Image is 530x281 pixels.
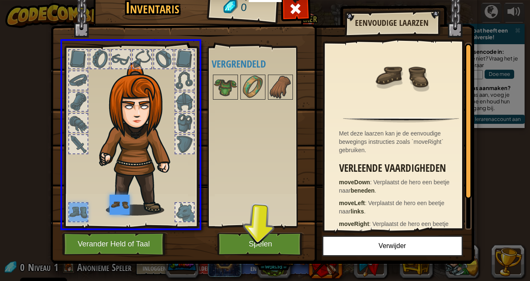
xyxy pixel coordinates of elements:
[339,200,445,215] span: Verplaatst de hero een beetje naar .
[269,75,292,99] img: portrait.png
[339,200,365,206] strong: moveLeft
[110,195,130,215] img: portrait.png
[217,233,304,256] button: Spelen
[369,221,372,227] span: :
[62,233,168,256] button: Verander Held of Taal
[339,221,369,227] strong: moveRight
[95,62,185,216] img: hair_f2.png
[351,208,364,215] strong: links
[241,75,265,99] img: portrait.png
[339,163,467,174] h3: Verleende vaardigheden
[339,179,450,194] span: Verplaatst de hero een beetje naar .
[339,221,449,236] span: Verplaatst de hero een beetje naar .
[365,200,368,206] span: :
[212,58,316,69] h4: Vergrendeld
[339,129,467,154] div: Met deze laarzen kan je de eenvoudige bewegings instructies zoals `moveRight` gebruiken.
[343,117,459,123] img: hr.png
[353,18,431,28] h2: Eenvoudige Laarzen
[370,179,373,186] span: :
[351,187,375,194] strong: beneden
[339,179,370,186] strong: moveDown
[351,229,368,236] strong: rechts
[322,236,463,256] button: Verwijder
[374,49,428,103] img: portrait.png
[214,75,237,99] img: portrait.png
